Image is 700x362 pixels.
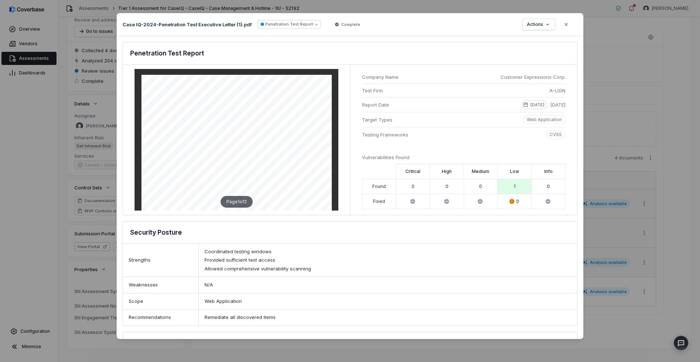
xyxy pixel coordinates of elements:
[527,22,543,27] span: Actions
[442,169,452,174] label: High
[510,199,519,204] div: 0
[510,169,519,174] label: Low
[372,184,386,189] div: Found
[446,184,448,189] div: 0
[479,184,482,189] div: 0
[362,131,540,138] span: Testing Frameworks
[550,101,565,109] span: [DATE]
[122,21,252,28] p: Case IQ-2024-Penetration Test Executive Letter (1).pdf
[205,248,571,255] div: Coordinated testing windows
[258,20,321,29] button: Penetration Test Report
[341,22,360,27] span: Complete
[221,196,253,208] div: Page 1 of 2
[123,309,199,326] div: Recommendations
[130,338,194,348] h3: Vulnerabilities Found
[362,87,544,94] span: Test Firm
[362,154,409,160] span: Vulnerabilities Found
[205,265,571,273] div: Allowed comprehensive vulnerability scanning
[412,184,415,189] div: 0
[205,314,571,321] div: Remediate all discovered items
[362,101,515,108] span: Report Date
[362,73,495,81] span: Company Name
[501,73,565,81] span: Customer Expressions Corp.
[362,116,517,123] span: Target Types
[123,277,199,293] div: Weaknesses
[405,169,420,174] label: Critical
[199,277,577,293] div: N/A
[205,257,571,264] div: Provided sufficient test access
[472,169,489,174] label: Medium
[522,19,555,30] button: Actions
[547,184,550,189] div: 0
[544,169,553,174] label: Info
[199,293,577,309] div: Web Application
[130,227,182,238] h3: Security Posture
[550,132,562,138] p: CVSS
[549,87,565,94] span: A-LIGN
[130,48,204,58] h3: Penetration Test Report
[123,244,199,277] div: Strengths
[514,184,516,189] div: 1
[123,293,199,309] div: Scope
[373,199,385,204] div: Fixed
[527,117,562,123] p: Web Application
[530,102,544,108] p: [DATE]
